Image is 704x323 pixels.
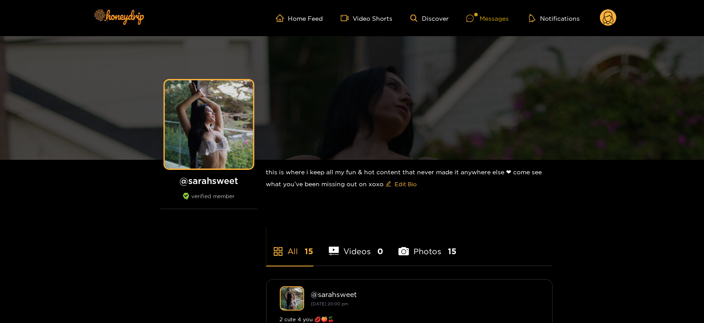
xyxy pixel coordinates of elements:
span: video-camera [341,14,353,22]
div: verified member [160,193,257,209]
div: this is where i keep all my fun & hot content that never made it anywhere else ❤︎︎ come see what ... [266,160,553,198]
span: 0 [377,246,383,257]
div: Messages [466,13,509,23]
span: 15 [448,246,456,257]
li: Videos [329,226,384,266]
small: [DATE] 20:00 pm [311,301,349,306]
a: Discover [410,15,449,22]
span: 15 [305,246,313,257]
div: @ sarahsweet [311,290,539,298]
span: appstore [273,246,283,257]
button: editEdit Bio [384,177,419,191]
li: Photos [399,226,456,266]
span: edit [386,181,391,188]
span: Edit Bio [395,180,417,188]
a: Video Shorts [341,14,393,22]
h1: @ sarahsweet [160,175,257,186]
a: Home Feed [276,14,323,22]
button: Notifications [526,14,582,23]
span: home [276,14,288,22]
img: sarahsweet [280,286,304,311]
li: All [266,226,313,266]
